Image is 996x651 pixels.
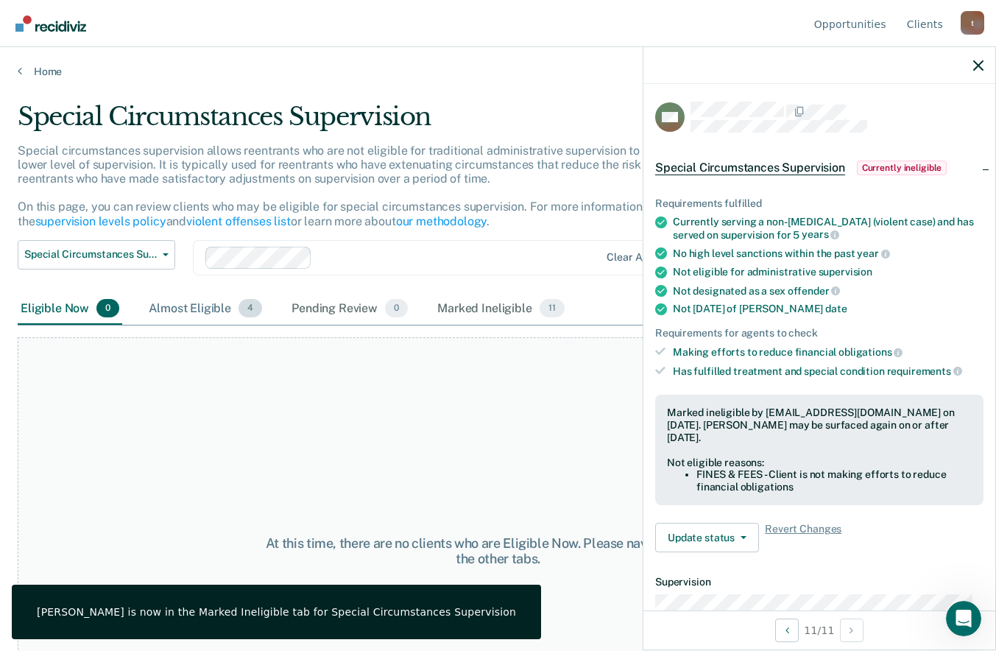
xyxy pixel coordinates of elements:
[540,299,565,318] span: 11
[96,299,119,318] span: 0
[643,144,995,191] div: Special Circumstances SupervisionCurrently ineligible
[24,248,157,261] span: Special Circumstances Supervision
[673,247,983,260] div: No high level sanctions within the past
[946,601,981,636] iframe: Intercom live chat
[186,214,291,228] a: violent offenses list
[385,299,408,318] span: 0
[765,523,841,552] span: Revert Changes
[655,327,983,339] div: Requirements for agents to check
[239,299,262,318] span: 4
[857,161,947,175] span: Currently ineligible
[775,619,799,642] button: Previous Opportunity
[788,285,841,297] span: offender
[887,365,962,377] span: requirements
[673,284,983,298] div: Not designated as a sex
[673,303,983,315] div: Not [DATE] of [PERSON_NAME]
[289,293,411,325] div: Pending Review
[655,523,759,552] button: Update status
[18,65,978,78] a: Home
[607,251,669,264] div: Clear agents
[35,214,166,228] a: supervision levels policy
[667,407,972,443] div: Marked ineligible by [EMAIL_ADDRESS][DOMAIN_NAME] on [DATE]. [PERSON_NAME] may be surfaced again ...
[961,11,984,35] button: Profile dropdown button
[18,102,765,144] div: Special Circumstances Supervision
[655,197,983,210] div: Requirements fulfilled
[667,457,972,469] div: Not eligible reasons:
[819,266,872,278] span: supervision
[838,346,903,358] span: obligations
[18,144,741,228] p: Special circumstances supervision allows reentrants who are not eligible for traditional administ...
[396,214,487,228] a: our methodology
[673,216,983,241] div: Currently serving a non-[MEDICAL_DATA] (violent case) and has served on supervision for 5
[18,293,122,325] div: Eligible Now
[655,161,845,175] span: Special Circumstances Supervision
[643,610,995,650] div: 11 / 11
[258,535,738,567] div: At this time, there are no clients who are Eligible Now. Please navigate to one of the other tabs.
[840,619,863,642] button: Next Opportunity
[673,345,983,359] div: Making efforts to reduce financial
[696,468,972,493] li: FINES & FEES - Client is not making efforts to reduce financial obligations
[434,293,567,325] div: Marked Ineligible
[961,11,984,35] div: t
[857,247,889,259] span: year
[37,605,516,619] div: [PERSON_NAME] is now in the Marked Ineligible tab for Special Circumstances Supervision
[146,293,265,325] div: Almost Eligible
[673,266,983,278] div: Not eligible for administrative
[15,15,86,32] img: Recidiviz
[673,365,983,378] div: Has fulfilled treatment and special condition
[825,303,847,314] span: date
[655,576,983,588] dt: Supervision
[802,228,839,240] span: years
